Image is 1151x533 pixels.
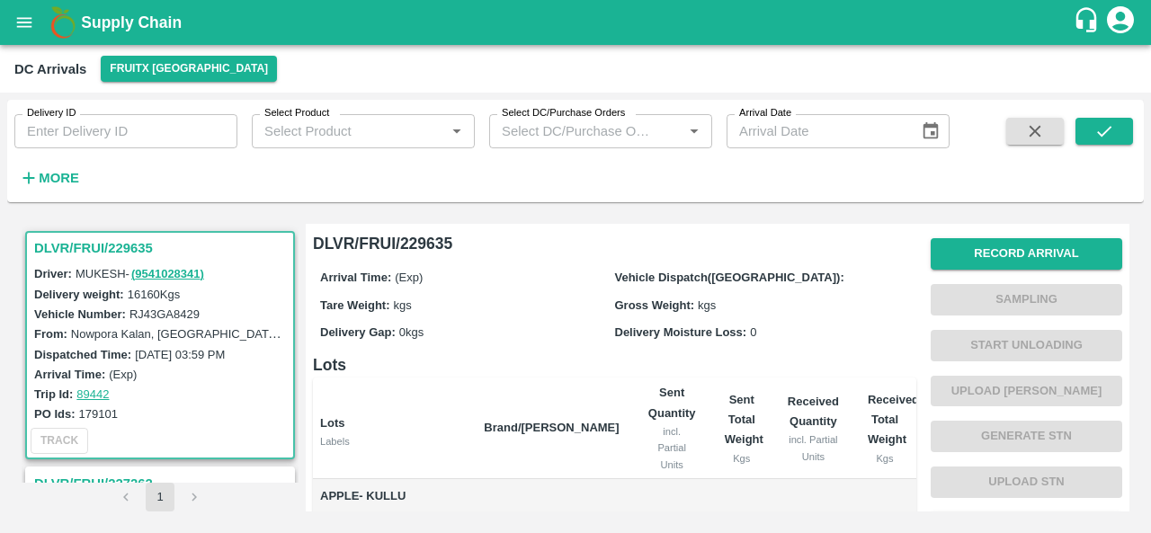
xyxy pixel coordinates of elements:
[14,58,86,81] div: DC Arrivals
[1104,4,1137,41] div: account of current user
[1073,6,1104,39] div: customer-support
[79,407,118,421] label: 179101
[109,483,211,511] nav: pagination navigation
[34,472,291,495] h3: DLVR/FRUI/227262
[34,348,131,361] label: Dispatched Time:
[131,267,204,280] a: (9541028341)
[788,431,839,465] div: incl. Partial Units
[39,171,79,185] strong: More
[101,56,277,82] button: Select DC
[128,288,181,301] label: 16160 Kgs
[109,368,137,381] label: (Exp)
[71,326,536,341] label: Nowpora Kalan, [GEOGRAPHIC_DATA], [GEOGRAPHIC_DATA], [GEOGRAPHIC_DATA]
[320,325,396,339] label: Delivery Gap:
[313,352,916,378] h6: Lots
[135,348,225,361] label: [DATE] 03:59 PM
[320,271,391,284] label: Arrival Time:
[914,114,948,148] button: Choose date
[320,486,469,528] span: Apple- Kullu Delicious
[502,106,625,120] label: Select DC/Purchase Orders
[320,298,390,312] label: Tare Weight:
[313,231,916,256] h6: DLVR/FRUI/229635
[34,267,72,280] label: Driver:
[725,450,759,466] div: Kgs
[484,421,619,434] b: Brand/[PERSON_NAME]
[14,114,237,148] input: Enter Delivery ID
[648,386,696,419] b: Sent Quantity
[14,163,84,193] button: More
[76,387,109,401] a: 89442
[788,395,839,428] b: Received Quantity
[727,114,906,148] input: Arrival Date
[868,393,919,447] b: Received Total Weight
[615,325,747,339] label: Delivery Moisture Loss:
[750,325,756,339] span: 0
[4,2,45,43] button: open drawer
[34,288,124,301] label: Delivery weight:
[81,10,1073,35] a: Supply Chain
[868,450,902,466] div: Kgs
[34,407,76,421] label: PO Ids:
[395,271,423,284] span: (Exp)
[27,106,76,120] label: Delivery ID
[320,416,344,430] b: Lots
[257,120,440,143] input: Select Product
[129,307,200,321] label: RJ43GA8429
[648,423,696,473] div: incl. Partial Units
[34,368,105,381] label: Arrival Time:
[399,325,424,339] span: 0 kgs
[320,433,469,449] div: Labels
[146,483,174,511] button: page 1
[495,120,654,143] input: Select DC/Purchase Orders
[394,298,412,312] span: kgs
[725,393,763,447] b: Sent Total Weight
[34,307,126,321] label: Vehicle Number:
[739,106,791,120] label: Arrival Date
[264,106,329,120] label: Select Product
[34,387,73,401] label: Trip Id:
[445,120,468,143] button: Open
[615,271,844,284] label: Vehicle Dispatch([GEOGRAPHIC_DATA]):
[34,327,67,341] label: From:
[615,298,695,312] label: Gross Weight:
[683,120,706,143] button: Open
[45,4,81,40] img: logo
[698,298,716,312] span: kgs
[81,13,182,31] b: Supply Chain
[76,267,206,280] span: MUKESH -
[34,236,291,260] h3: DLVR/FRUI/229635
[931,238,1122,270] button: Record Arrival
